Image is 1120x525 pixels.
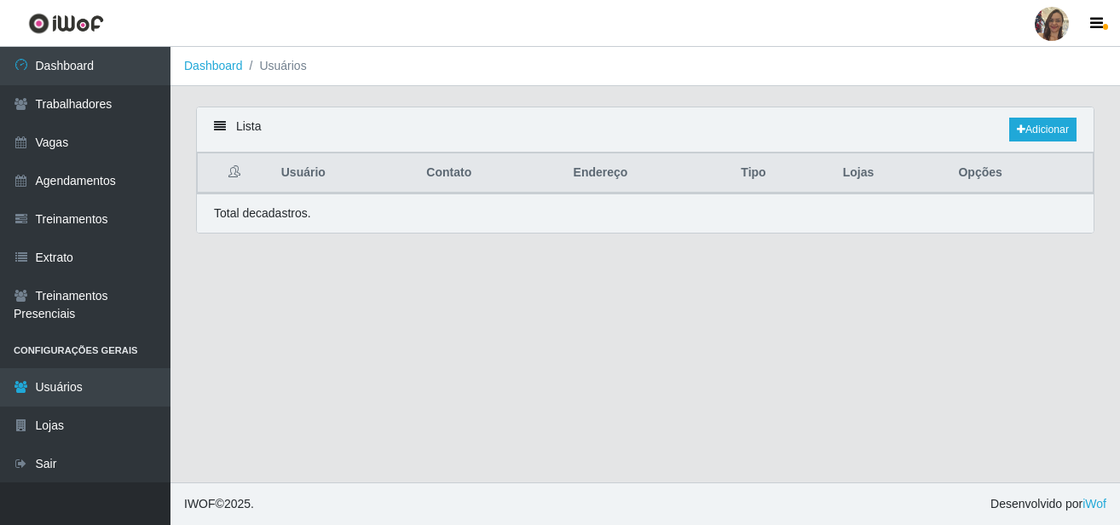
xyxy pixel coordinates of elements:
span: Desenvolvido por [990,495,1106,513]
span: © 2025 . [184,495,254,513]
th: Usuário [271,153,417,193]
img: CoreUI Logo [28,13,104,34]
th: Lojas [833,153,949,193]
a: iWof [1082,497,1106,511]
nav: breadcrumb [170,47,1120,86]
div: Lista [197,107,1094,153]
th: Opções [948,153,1093,193]
th: Tipo [730,153,832,193]
span: IWOF [184,497,216,511]
th: Endereço [563,153,731,193]
li: Usuários [243,57,307,75]
p: Total de cadastros. [214,205,311,222]
a: Adicionar [1009,118,1077,141]
th: Contato [416,153,563,193]
a: Dashboard [184,59,243,72]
